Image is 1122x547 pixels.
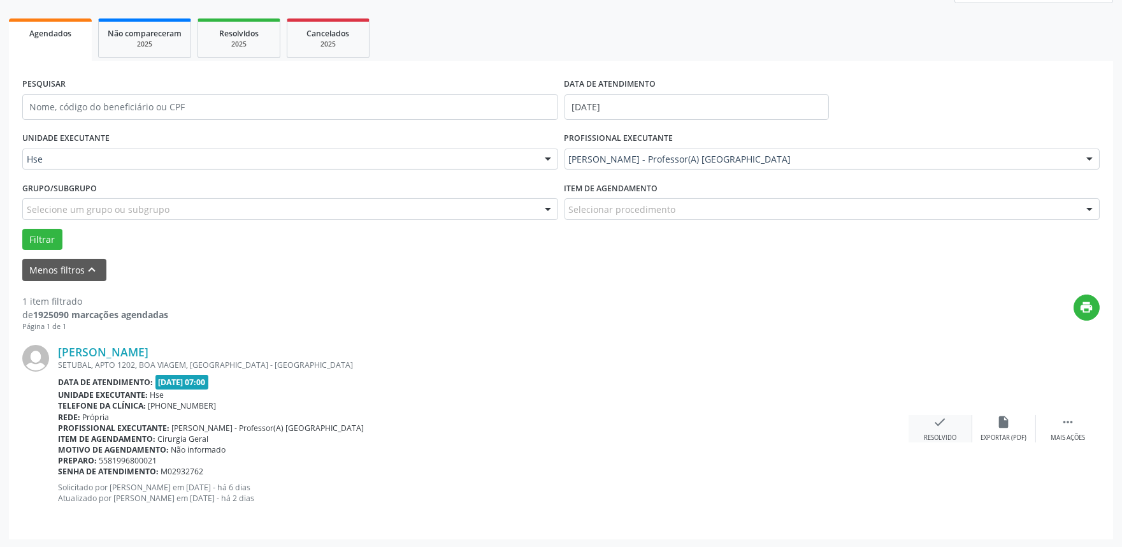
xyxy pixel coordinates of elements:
div: Mais ações [1051,434,1085,442]
b: Preparo: [58,455,97,466]
div: SETUBAL, APTO 1202, BOA VIAGEM, [GEOGRAPHIC_DATA] - [GEOGRAPHIC_DATA] [58,360,909,370]
div: Exportar (PDF) [981,434,1027,442]
p: Solicitado por [PERSON_NAME] em [DATE] - há 6 dias Atualizado por [PERSON_NAME] em [DATE] - há 2 ... [58,482,909,504]
span: [PERSON_NAME] - Professor(A) [GEOGRAPHIC_DATA] [569,153,1074,166]
strong: 1925090 marcações agendadas [33,309,168,321]
label: DATA DE ATENDIMENTO [565,75,656,94]
div: 2025 [296,40,360,49]
div: 2025 [207,40,271,49]
span: M02932762 [161,466,204,477]
b: Rede: [58,412,80,423]
div: de [22,308,168,321]
i:  [1061,415,1075,429]
span: Resolvidos [219,28,259,39]
div: Resolvido [924,434,956,442]
span: Não compareceram [108,28,182,39]
label: UNIDADE EXECUTANTE [22,129,110,149]
i: keyboard_arrow_up [85,263,99,277]
div: 1 item filtrado [22,295,168,308]
button: Filtrar [22,229,62,251]
img: img [22,345,49,372]
input: Selecione um intervalo [565,94,829,120]
button: print [1074,295,1100,321]
i: check [933,415,947,429]
span: Própria [83,412,110,423]
span: 5581996800021 [99,455,157,466]
i: print [1080,300,1094,314]
b: Telefone da clínica: [58,400,146,411]
b: Profissional executante: [58,423,169,434]
b: Motivo de agendamento: [58,444,169,455]
span: [DATE] 07:00 [155,375,209,390]
div: 2025 [108,40,182,49]
span: Hse [150,390,164,400]
span: Selecionar procedimento [569,203,676,216]
span: Hse [27,153,532,166]
label: PROFISSIONAL EXECUTANTE [565,129,673,149]
span: Selecione um grupo ou subgrupo [27,203,169,216]
span: Cancelados [307,28,350,39]
label: Item de agendamento [565,179,658,198]
span: Não informado [171,444,226,455]
span: [PERSON_NAME] - Professor(A) [GEOGRAPHIC_DATA] [172,423,364,434]
b: Item de agendamento: [58,434,155,444]
span: [PHONE_NUMBER] [148,400,217,411]
label: PESQUISAR [22,75,66,94]
span: Cirurgia Geral [158,434,209,444]
b: Unidade executante: [58,390,148,400]
input: Nome, código do beneficiário ou CPF [22,94,558,120]
i: insert_drive_file [997,415,1011,429]
b: Data de atendimento: [58,377,153,388]
div: Página 1 de 1 [22,321,168,332]
b: Senha de atendimento: [58,466,159,477]
label: Grupo/Subgrupo [22,179,97,198]
button: Menos filtroskeyboard_arrow_up [22,259,106,281]
a: [PERSON_NAME] [58,345,148,359]
span: Agendados [29,28,71,39]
